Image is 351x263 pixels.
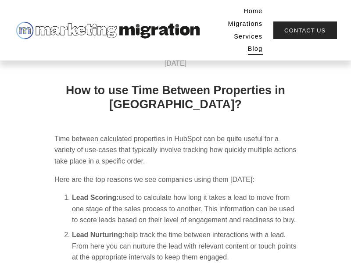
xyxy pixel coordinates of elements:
strong: Lead Scoring: [72,194,119,201]
span: [DATE] [165,60,186,67]
img: Marketing Migration [14,20,201,41]
p: help track the time between interactions with a lead. From here you can nurture the lead with rel... [72,229,297,263]
a: Blog [248,43,263,56]
strong: Lead Nurturing: [72,231,125,238]
a: Contact Us [273,21,337,39]
h1: How to use Time Between Properties in [GEOGRAPHIC_DATA]? [54,83,297,111]
a: Home [244,5,262,18]
a: Services [234,30,262,43]
p: Time between calculated properties in HubSpot can be quite useful for a variety of use-cases that... [54,133,297,167]
a: Migrations [228,18,263,31]
p: Here are the top reasons we see companies using them [DATE]: [54,174,297,185]
p: used to calculate how long it takes a lead to move from one stage of the sales process to another... [72,192,297,226]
